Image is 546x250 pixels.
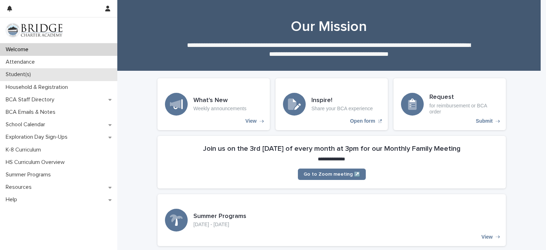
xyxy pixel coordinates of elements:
[311,106,373,112] p: Share your BCA experience
[155,18,503,35] h1: Our Mission
[3,84,74,91] p: Household & Registration
[193,222,246,228] p: [DATE] - [DATE]
[3,59,41,65] p: Attendance
[3,134,73,140] p: Exploration Day Sign-Ups
[6,23,63,37] img: V1C1m3IdTEidaUdm9Hs0
[350,118,375,124] p: Open form
[3,196,23,203] p: Help
[429,94,498,101] h3: Request
[193,106,246,112] p: Weekly announcements
[3,159,70,166] p: HS Curriculum Overview
[304,172,360,177] span: Go to Zoom meeting ↗️
[429,103,498,115] p: for reimbursement or BCA order
[3,109,61,116] p: BCA Emails & Notes
[157,194,506,246] a: View
[3,184,37,191] p: Resources
[3,71,37,78] p: Student(s)
[157,78,270,130] a: View
[203,144,461,153] h2: Join us on the 3rd [DATE] of every month at 3pm for our Monthly Family Meeting
[394,78,506,130] a: Submit
[193,97,246,105] h3: What's New
[245,118,257,124] p: View
[298,169,366,180] a: Go to Zoom meeting ↗️
[481,234,493,240] p: View
[3,121,51,128] p: School Calendar
[311,97,373,105] h3: Inspire!
[3,96,60,103] p: BCA Staff Directory
[3,46,34,53] p: Welcome
[476,118,493,124] p: Submit
[275,78,388,130] a: Open form
[3,171,57,178] p: Summer Programs
[3,147,47,153] p: K-8 Curriculum
[193,213,246,220] h3: Summer Programs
